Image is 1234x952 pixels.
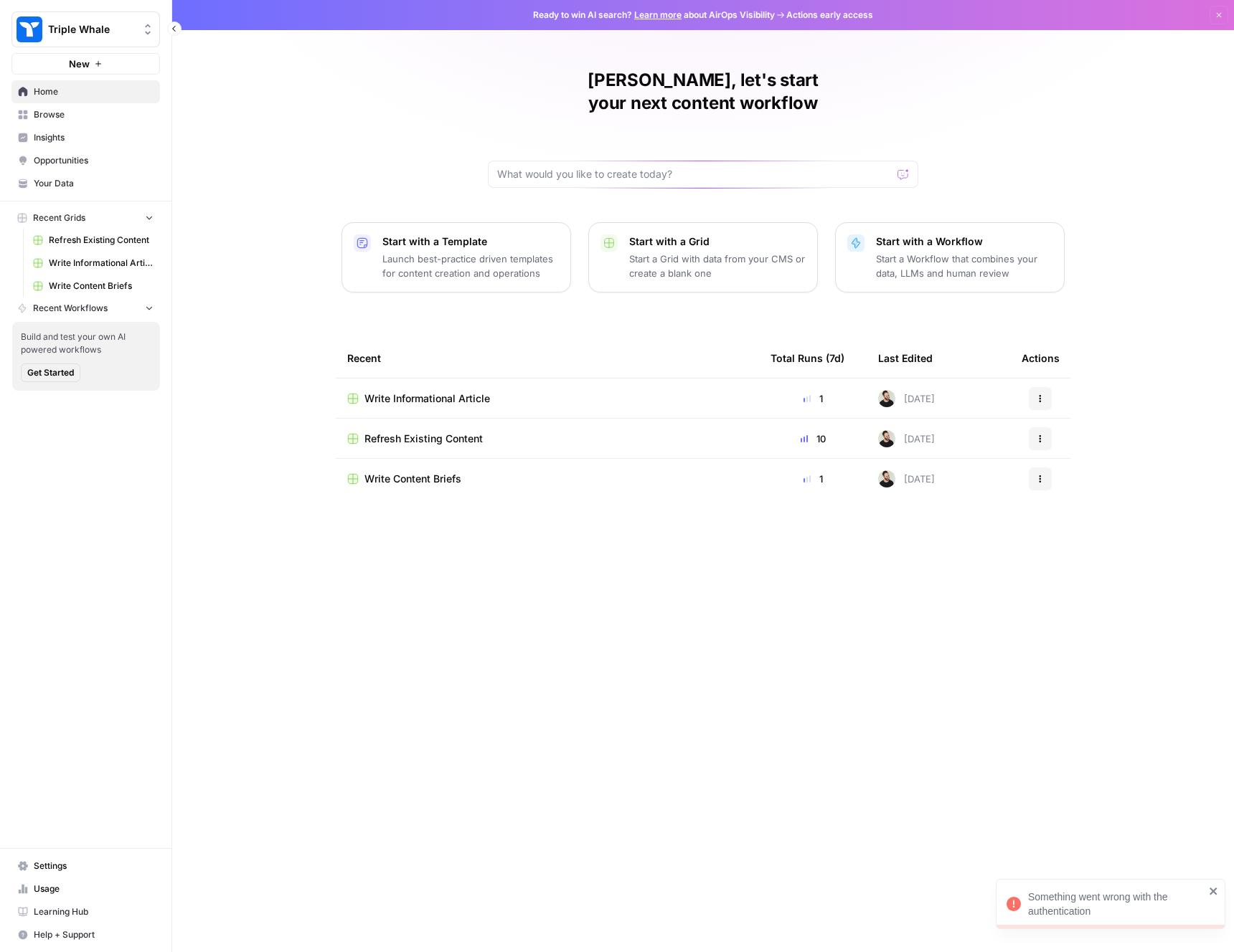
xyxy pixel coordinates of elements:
button: Help + Support [11,923,160,946]
span: Build and test your own AI powered workflows [21,330,151,356]
input: What would you like to create today? [497,167,892,181]
span: Recent Workflows [33,302,108,315]
div: [DATE] [878,390,935,407]
img: llmfmjpgqqtr50tk1nii8779iho7 [878,390,895,407]
span: Write Informational Article [364,391,490,406]
span: Write Content Briefs [49,280,154,292]
button: Start with a WorkflowStart a Workflow that combines your data, LLMs and human review [835,222,1065,292]
button: Start with a GridStart a Grid with data from your CMS or create a blank one [588,222,818,292]
span: Opportunities [34,154,154,167]
button: close [1209,885,1219,897]
span: Your Data [34,177,154,190]
span: Get Started [27,366,74,379]
span: Usage [34,882,154,895]
button: Recent Workflows [11,297,160,319]
a: Learning Hub [11,900,160,923]
span: New [69,57,90,71]
div: [DATE] [878,430,935,447]
p: Start a Workflow that combines your data, LLMs and human review [876,252,1052,280]
img: llmfmjpgqqtr50tk1nii8779iho7 [878,470,895,487]
p: Start with a Template [382,234,559,249]
span: Actions early access [786,9,873,22]
div: 1 [771,391,855,406]
img: llmfmjpgqqtr50tk1nii8779iho7 [878,430,895,447]
span: Write Content Briefs [364,472,461,486]
span: Help + Support [34,928,154,941]
div: [DATE] [878,470,935,487]
p: Start with a Workflow [876,234,1052,249]
span: Learning Hub [34,905,154,918]
button: Get Started [21,363,80,382]
a: Learn more [634,9,682,20]
button: Workspace: Triple Whale [11,11,160,47]
a: Write Informational Article [27,252,160,275]
p: Start with a Grid [629,234,806,249]
a: Opportunities [11,149,160,172]
a: Refresh Existing Content [347,432,748,446]
img: Triple Whale Logo [17,16,42,42]
span: Ready to win AI search? about AirOps Visibility [533,9,775,22]
span: Insights [34,131,154,144]
span: Write Informational Article [49,257,154,270]
button: Recent Grids [11,207,160,229]
span: Recent Grids [33,211,85,224]
div: Actions [1022,338,1060,378]
span: Home [34,85,154,98]
p: Start a Grid with data from your CMS or create a blank one [629,252,806,280]
a: Refresh Existing Content [27,229,160,252]
a: Write Content Briefs [27,275,160,297]
a: Usage [11,877,160,900]
a: Write Informational Article [347,391,748,406]
span: Refresh Existing Content [49,234,154,247]
a: Browse [11,103,160,126]
button: Start with a TemplateLaunch best-practice driven templates for content creation and operations [342,222,571,292]
div: 10 [771,432,855,446]
div: 1 [771,472,855,486]
div: Last Edited [878,338,933,378]
div: Recent [347,338,748,378]
a: Insights [11,126,160,149]
span: Triple Whale [48,22,135,37]
button: New [11,53,160,75]
span: Browse [34,108,154,121]
a: Write Content Briefs [347,472,748,486]
span: Settings [34,860,154,872]
div: Total Runs (7d) [771,338,844,378]
a: Settings [11,855,160,877]
div: Something went wrong with the authentication [1028,890,1205,918]
p: Launch best-practice driven templates for content creation and operations [382,252,559,280]
span: Refresh Existing Content [364,432,483,446]
h1: [PERSON_NAME], let's start your next content workflow [488,69,918,115]
a: Home [11,80,160,103]
a: Your Data [11,172,160,195]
